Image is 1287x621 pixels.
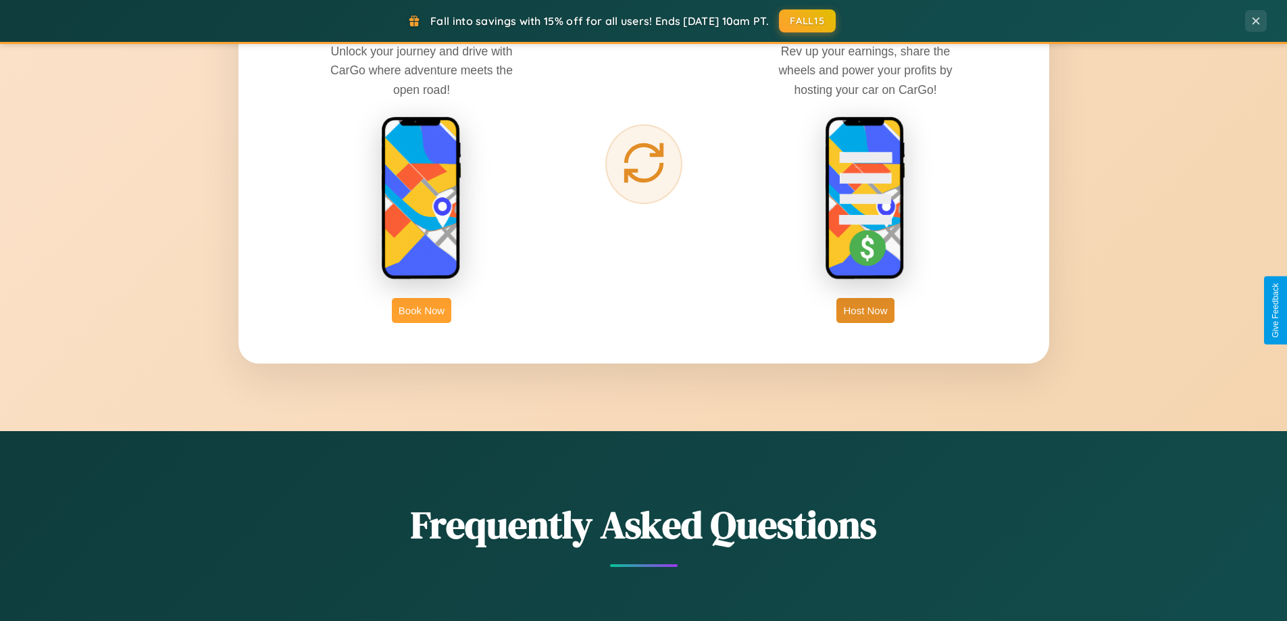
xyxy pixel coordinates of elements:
button: Book Now [392,298,451,323]
div: Give Feedback [1271,283,1280,338]
img: host phone [825,116,906,281]
button: FALL15 [779,9,836,32]
p: Rev up your earnings, share the wheels and power your profits by hosting your car on CarGo! [764,42,967,99]
img: rent phone [381,116,462,281]
span: Fall into savings with 15% off for all users! Ends [DATE] 10am PT. [430,14,769,28]
p: Unlock your journey and drive with CarGo where adventure meets the open road! [320,42,523,99]
button: Host Now [836,298,894,323]
h2: Frequently Asked Questions [238,499,1049,551]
